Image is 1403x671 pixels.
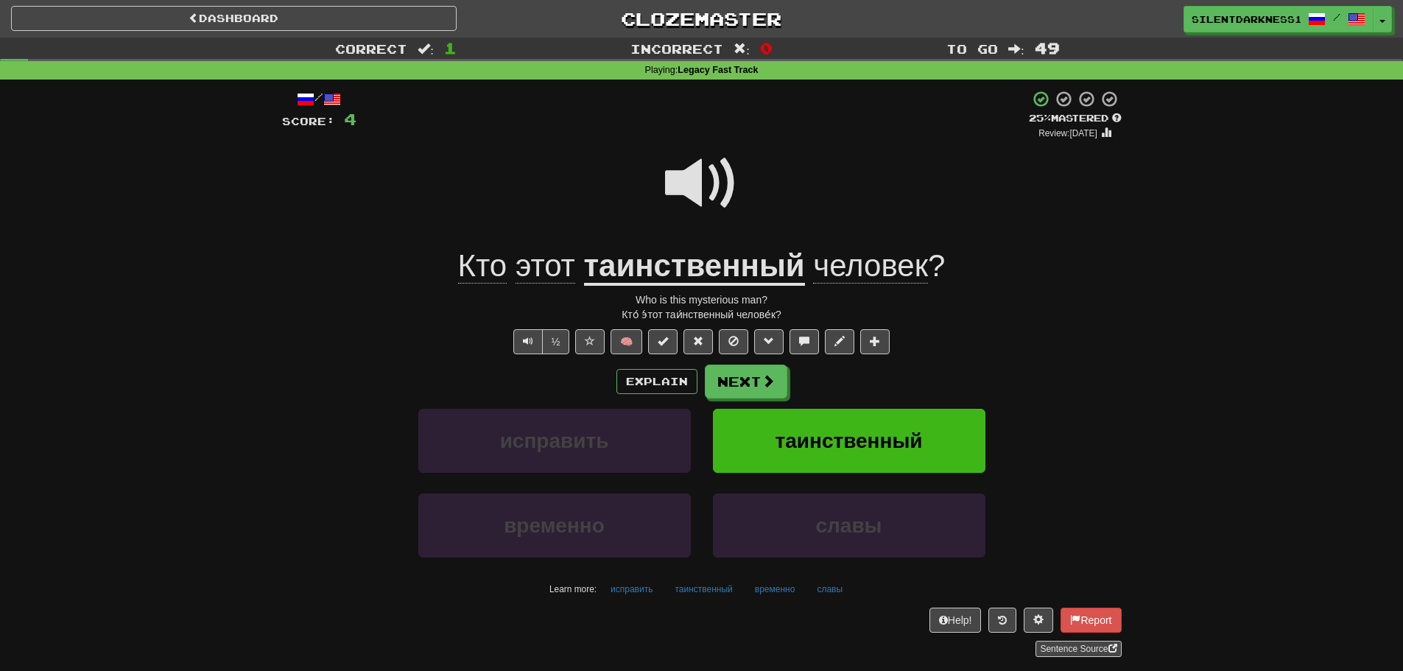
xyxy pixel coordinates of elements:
span: : [1008,43,1024,55]
button: таинственный [713,409,985,473]
a: Dashboard [11,6,457,31]
button: Discuss sentence (alt+u) [790,329,819,354]
strong: Legacy Fast Track [678,65,758,75]
a: SilentDarkness1947 / [1184,6,1374,32]
button: Round history (alt+y) [988,608,1016,633]
span: 49 [1035,39,1060,57]
div: Who is this mysterious man? [282,292,1122,307]
u: таинственный [584,248,805,286]
button: Next [705,365,787,398]
span: SilentDarkness1947 [1192,13,1301,26]
span: 25 % [1029,112,1051,124]
div: Mastered [1029,112,1122,125]
small: Learn more: [549,584,597,594]
span: 0 [760,39,773,57]
div: / [282,90,356,108]
button: славы [809,578,851,600]
button: Favorite sentence (alt+f) [575,329,605,354]
span: To go [946,41,998,56]
button: славы [713,493,985,558]
button: таинственный [667,578,740,600]
button: Help! [929,608,982,633]
span: Score: [282,115,335,127]
button: временно [747,578,804,600]
span: : [418,43,434,55]
button: Set this sentence to 100% Mastered (alt+m) [648,329,678,354]
span: 1 [444,39,457,57]
button: исправить [418,409,691,473]
span: Incorrect [630,41,723,56]
span: временно [504,514,605,537]
span: 4 [344,110,356,128]
span: таинственный [775,429,922,452]
button: Report [1061,608,1121,633]
span: : [734,43,750,55]
span: Кто [458,248,507,284]
button: Add to collection (alt+a) [860,329,890,354]
span: исправить [500,429,609,452]
button: Grammar (alt+g) [754,329,784,354]
span: ? [805,248,946,284]
div: Кто́ э́тот таи́нственный челове́к? [282,307,1122,322]
span: / [1333,12,1340,22]
span: славы [815,514,882,537]
button: Play sentence audio (ctl+space) [513,329,543,354]
button: 🧠 [611,329,642,354]
button: Explain [616,369,697,394]
a: Clozemaster [479,6,924,32]
a: Sentence Source [1035,641,1121,657]
button: Edit sentence (alt+d) [825,329,854,354]
span: человек [813,248,928,284]
div: Text-to-speech controls [510,329,570,354]
button: исправить [602,578,661,600]
button: временно [418,493,691,558]
button: ½ [542,329,570,354]
span: этот [516,248,575,284]
small: Review: [DATE] [1038,128,1097,138]
span: Correct [335,41,407,56]
button: Ignore sentence (alt+i) [719,329,748,354]
button: Reset to 0% Mastered (alt+r) [683,329,713,354]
